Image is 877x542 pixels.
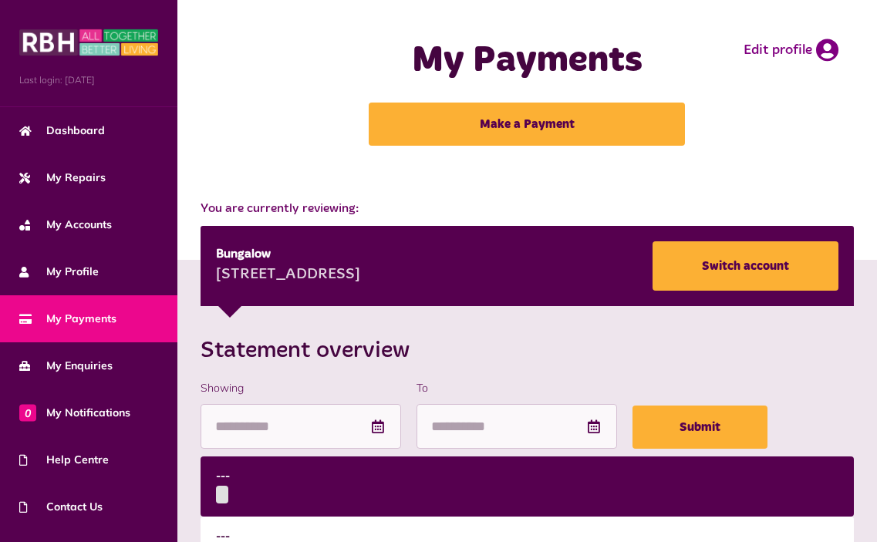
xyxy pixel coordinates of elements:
span: My Accounts [19,217,112,233]
span: Contact Us [19,499,103,515]
a: Make a Payment [369,103,685,146]
span: My Payments [19,311,116,327]
span: My Profile [19,264,99,280]
div: Bungalow [216,245,360,264]
span: My Enquiries [19,358,113,374]
span: Dashboard [19,123,105,139]
span: 0 [19,404,36,421]
img: MyRBH [19,27,158,58]
span: My Notifications [19,405,130,421]
h1: My Payments [256,39,798,83]
span: Help Centre [19,452,109,468]
a: Edit profile [744,39,838,62]
span: You are currently reviewing: [201,200,854,218]
div: [STREET_ADDRESS] [216,264,360,287]
a: Switch account [653,241,838,291]
span: My Repairs [19,170,106,186]
span: Last login: [DATE] [19,73,158,87]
